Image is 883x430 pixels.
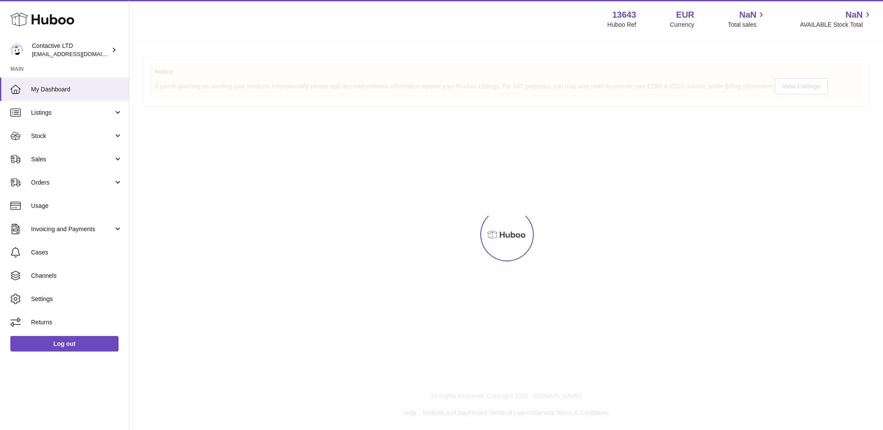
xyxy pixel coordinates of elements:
[10,336,119,352] a: Log out
[31,202,122,210] span: Usage
[31,225,113,233] span: Invoicing and Payments
[31,109,113,117] span: Listings
[10,44,23,56] img: soul@SOWLhome.com
[728,21,766,29] span: Total sales
[612,9,636,21] strong: 13643
[607,21,636,29] div: Huboo Ref
[31,272,122,280] span: Channels
[728,9,766,29] a: NaN Total sales
[32,42,110,58] div: Contactive LTD
[670,21,695,29] div: Currency
[31,248,122,257] span: Cases
[800,9,873,29] a: NaN AVAILABLE Stock Total
[800,21,873,29] span: AVAILABLE Stock Total
[31,179,113,187] span: Orders
[31,132,113,140] span: Stock
[31,155,113,163] span: Sales
[845,9,863,21] span: NaN
[31,295,122,303] span: Settings
[31,85,122,94] span: My Dashboard
[31,318,122,326] span: Returns
[32,50,127,57] span: [EMAIL_ADDRESS][DOMAIN_NAME]
[739,9,756,21] span: NaN
[676,9,694,21] strong: EUR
